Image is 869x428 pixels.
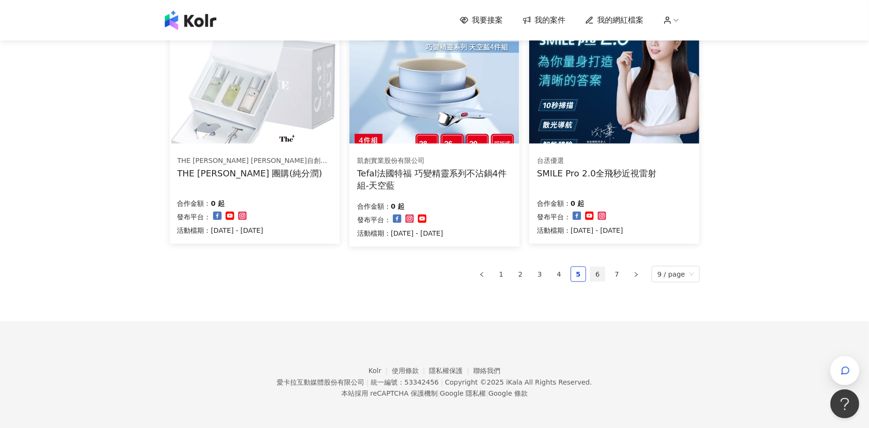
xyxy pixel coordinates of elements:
p: 發布平台： [537,211,571,223]
a: Kolr [369,367,392,374]
a: 7 [610,267,624,281]
p: 合作金額： [357,201,391,212]
a: 2 [513,267,528,281]
p: 活動檔期：[DATE] - [DATE] [357,227,443,239]
a: 我的網紅檔案 [585,15,644,26]
span: | [438,390,440,398]
li: 6 [590,267,605,282]
iframe: Help Scout Beacon - Open [830,389,859,418]
p: 活動檔期：[DATE] - [DATE] [537,225,623,236]
li: 7 [609,267,625,282]
span: | [441,378,443,386]
li: Next Page [628,267,644,282]
span: 我的案件 [535,15,566,26]
button: left [474,267,490,282]
a: 3 [533,267,547,281]
div: SMILE Pro 2.0全飛秒近視雷射 [537,167,656,179]
img: Tefal法國特福 巧變精靈系列不沾鍋4件組 開團 [349,16,519,144]
img: logo [165,11,216,30]
span: left [479,272,485,278]
span: 9 / page [657,267,694,282]
div: Copyright © 2025 All Rights Reserved. [445,378,592,386]
a: 我要接案 [460,15,503,26]
a: Google 隱私權 [440,390,486,398]
p: 0 起 [391,201,405,212]
div: THE [PERSON_NAME] 團購(純分潤) [177,167,332,179]
a: 隱私權保護 [429,367,474,374]
p: 發布平台： [177,211,211,223]
div: Page Size [652,266,700,282]
div: 統一編號：53342456 [371,378,439,386]
a: 6 [590,267,605,281]
span: 本站採用 reCAPTCHA 保護機制 [341,388,528,400]
li: 3 [532,267,548,282]
span: | [486,390,489,398]
span: 我要接案 [472,15,503,26]
p: 合作金額： [537,198,571,209]
a: 使用條款 [392,367,429,374]
span: 我的網紅檔案 [598,15,644,26]
li: Previous Page [474,267,490,282]
a: Google 條款 [488,390,528,398]
a: 5 [571,267,586,281]
img: THE LYNN 全系列商品 [170,16,339,144]
p: 合作金額： [177,198,211,209]
p: 發布平台： [357,214,391,226]
div: 台丞優選 [537,156,656,166]
a: 聯絡我們 [473,367,500,374]
p: 0 起 [571,198,585,209]
span: | [366,378,369,386]
li: 4 [551,267,567,282]
a: 我的案件 [522,15,566,26]
div: THE [PERSON_NAME] [PERSON_NAME]自創品牌 [177,156,332,166]
div: 凱創實業股份有限公司 [357,156,511,166]
p: 活動檔期：[DATE] - [DATE] [177,225,264,236]
a: 4 [552,267,566,281]
span: right [633,272,639,278]
p: 0 起 [211,198,225,209]
a: iKala [506,378,522,386]
a: 1 [494,267,508,281]
button: right [628,267,644,282]
div: Tefal法國特福 巧變精靈系列不沾鍋4件組-天空藍 [357,167,512,191]
img: SMILE Pro 2.0全飛秒近視雷射 [529,16,699,144]
div: 愛卡拉互動媒體股份有限公司 [277,378,364,386]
